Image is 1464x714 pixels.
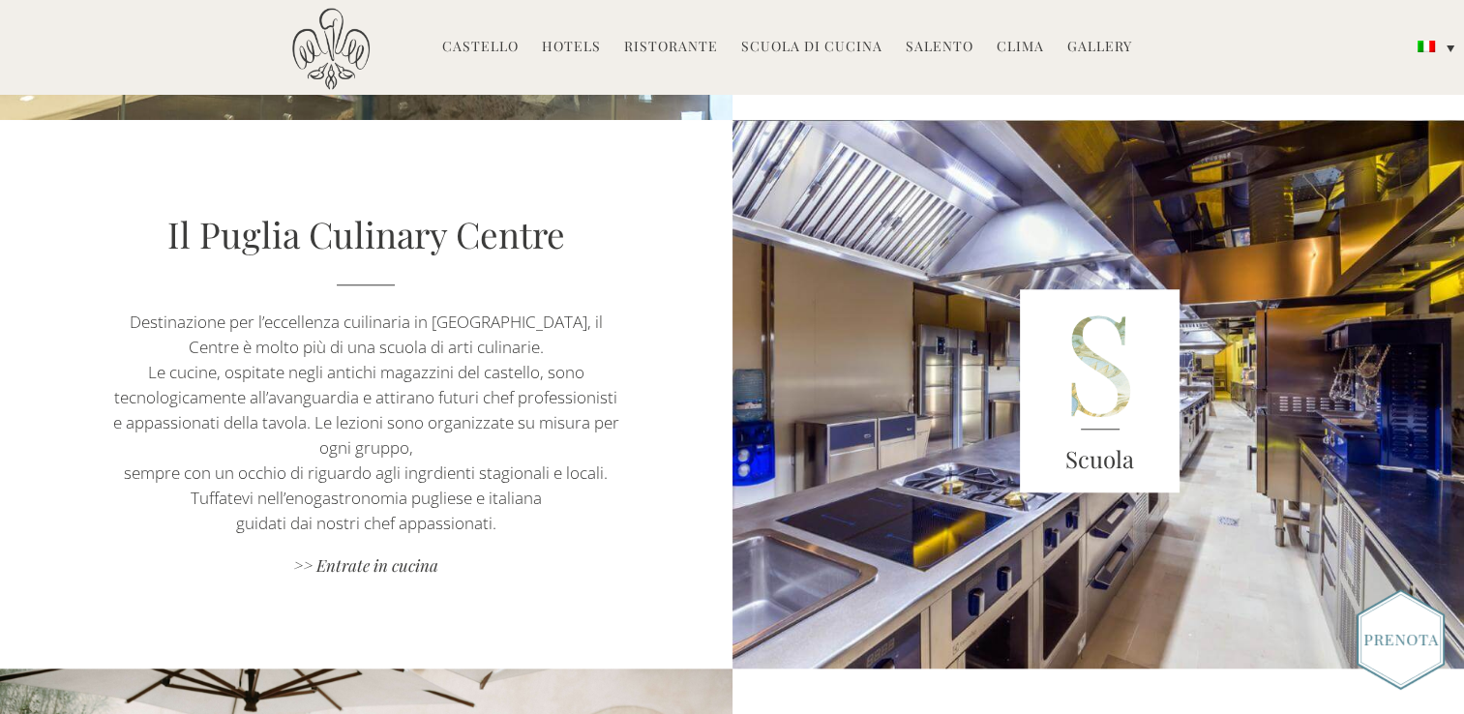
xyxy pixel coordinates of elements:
[292,8,370,90] img: Castello di Ugento
[442,37,519,59] a: Castello
[624,37,718,59] a: Ristorante
[130,311,603,358] span: Destinazione per l’eccellenza cuilinaria in [GEOGRAPHIC_DATA], il Centre è molto più di una scuol...
[1357,589,1445,690] img: Book_Button_Italian.png
[906,37,973,59] a: Salento
[542,37,601,59] a: Hotels
[191,487,542,534] span: Tuffatevi nell’enogastronomia pugliese e italiana guidati dai nostri chef appassionati.
[109,554,622,580] a: >> Entrate in cucina
[113,361,618,433] span: Le cucine, ospitate negli antichi magazzini del castello, sono tecnologicamente all’avanguardia e...
[1067,37,1132,59] a: Gallery
[997,37,1044,59] a: Clima
[1418,41,1435,52] img: Italiano
[1020,442,1180,477] h3: Scuola
[167,210,565,257] a: Il Puglia Culinary Centre
[741,37,882,59] a: Scuola di Cucina
[124,411,619,484] span: Le lezioni sono organizzate su misura per ogni gruppo, sempre con un occhio di riguardo agli ingr...
[1020,289,1180,492] img: S_Lett_green.png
